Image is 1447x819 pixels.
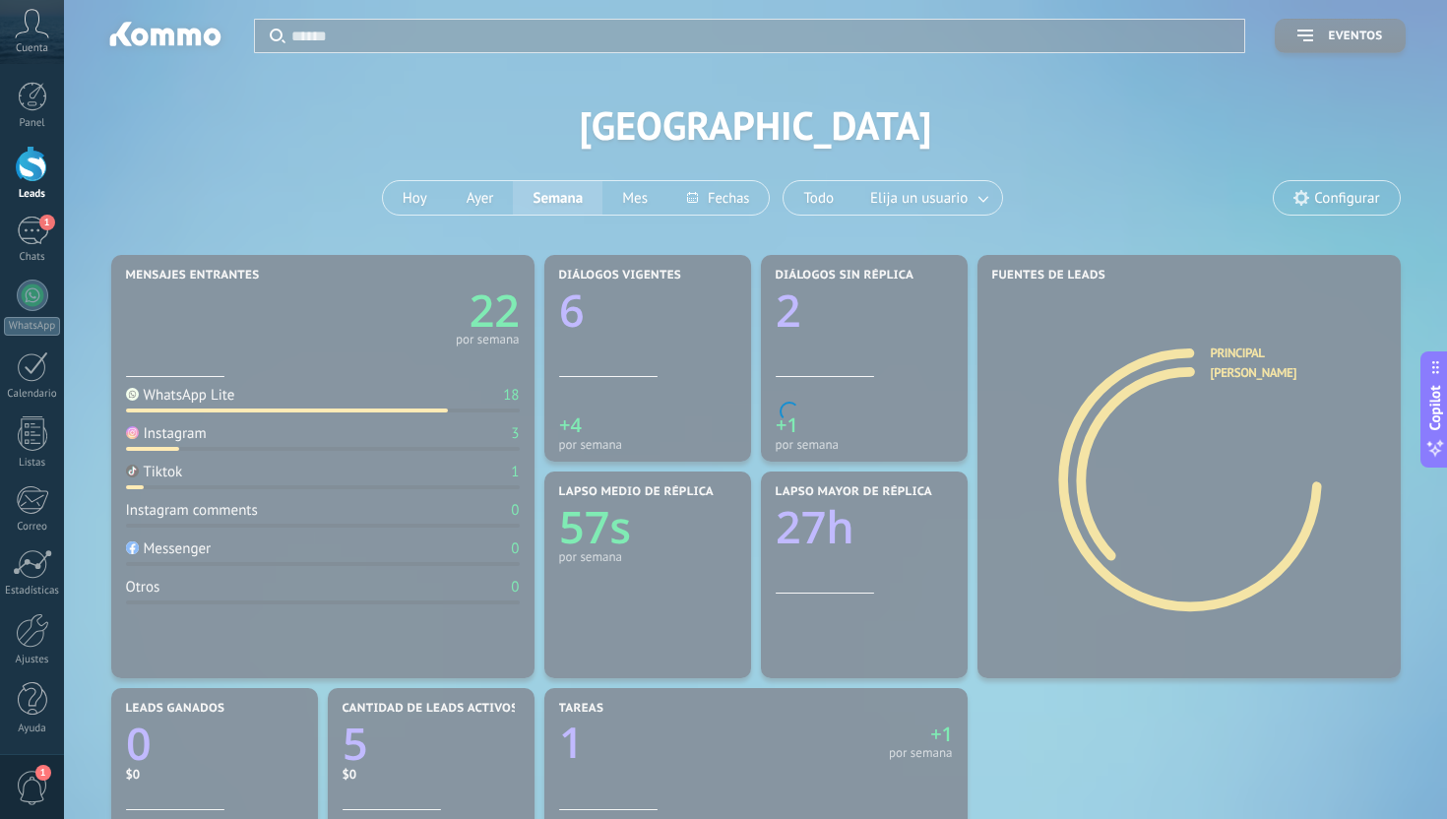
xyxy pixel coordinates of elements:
div: Chats [4,251,61,264]
span: 1 [39,215,55,230]
div: Correo [4,521,61,534]
div: WhatsApp [4,317,60,336]
span: Copilot [1425,386,1445,431]
div: Estadísticas [4,585,61,598]
div: Listas [4,457,61,470]
div: Ayuda [4,723,61,735]
span: Cuenta [16,42,48,55]
div: Panel [4,117,61,130]
div: Ajustes [4,654,61,666]
div: Calendario [4,388,61,401]
div: Leads [4,188,61,201]
span: 1 [35,765,51,781]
